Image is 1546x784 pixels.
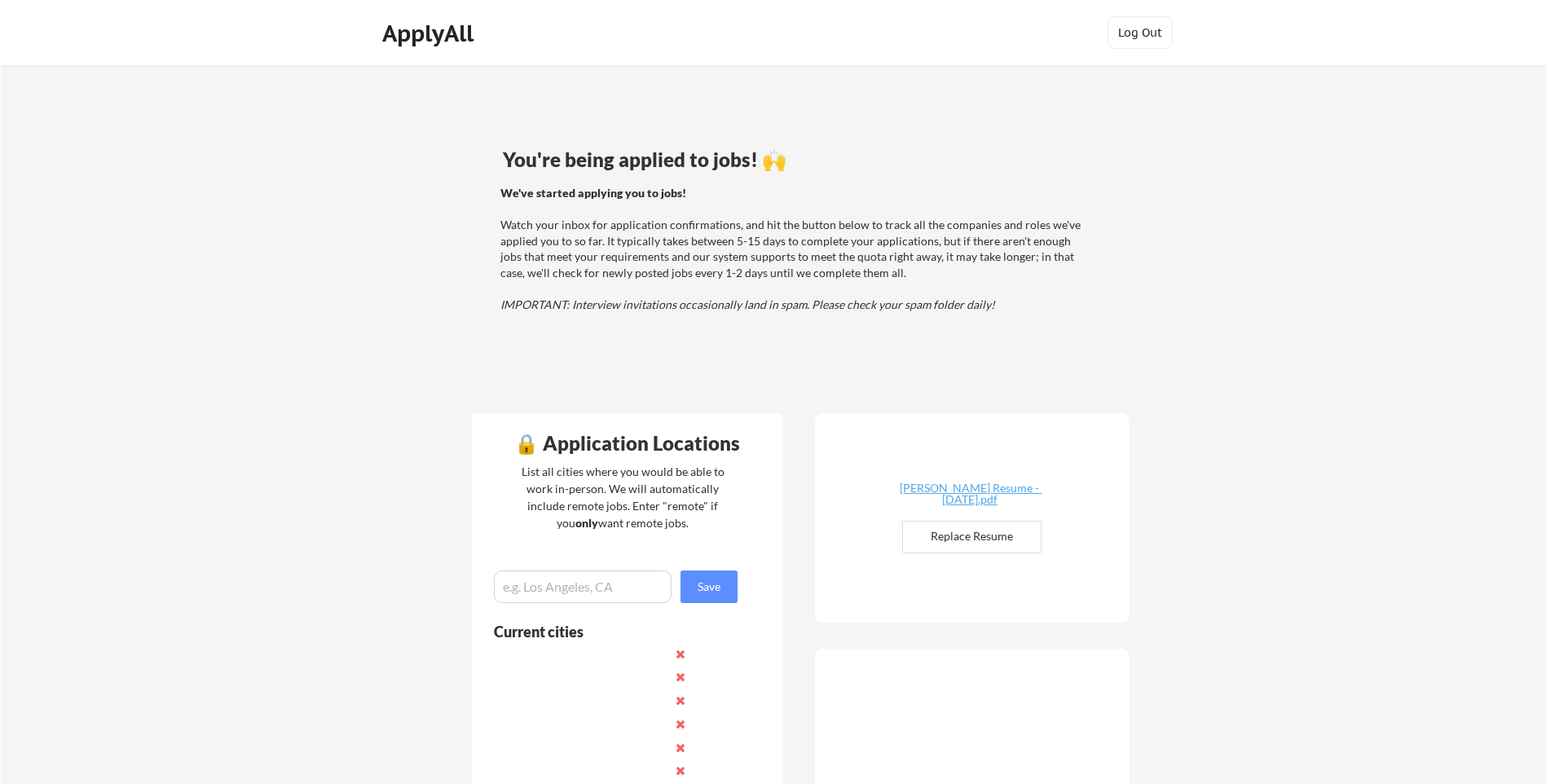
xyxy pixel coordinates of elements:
button: Save [681,570,738,603]
input: e.g. Los Angeles, CA [494,570,672,603]
strong: We've started applying you to jobs! [500,186,686,200]
a: [PERSON_NAME] Resume - [DATE].pdf [873,482,1067,508]
button: Log Out [1108,16,1173,49]
div: You're being applied to jobs! 🙌 [503,150,1090,170]
div: Current cities [494,624,720,639]
em: IMPORTANT: Interview invitations occasionally land in spam. Please check your spam folder daily! [500,297,995,311]
div: 🔒 Application Locations [476,434,779,453]
div: Watch your inbox for application confirmations, and hit the button below to track all the compani... [500,185,1088,313]
strong: only [575,516,598,530]
div: [PERSON_NAME] Resume - [DATE].pdf [873,482,1067,505]
div: ApplyAll [382,20,478,47]
div: List all cities where you would be able to work in-person. We will automatically include remote j... [511,463,735,531]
